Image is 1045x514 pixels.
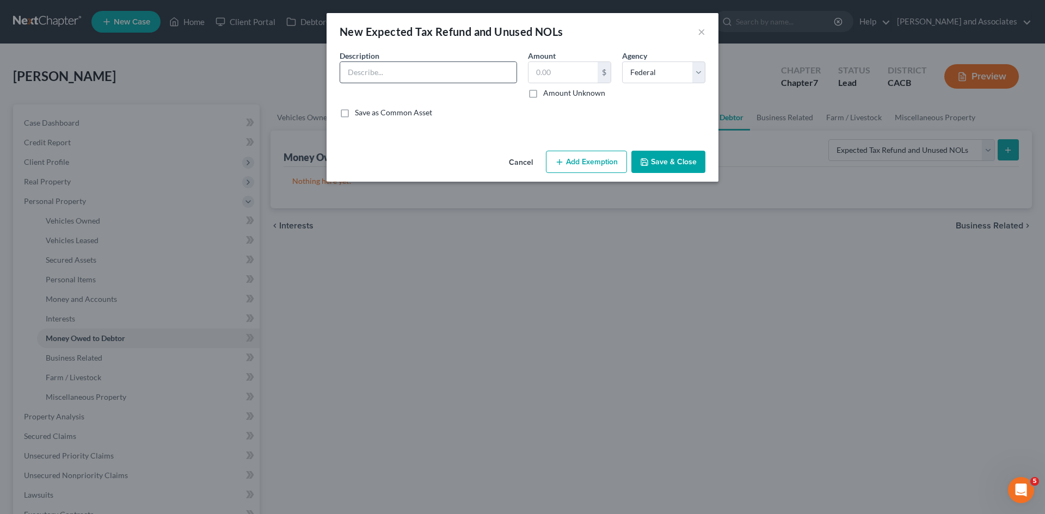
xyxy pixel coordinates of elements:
[340,24,563,39] div: New Expected Tax Refund and Unused NOLs
[631,151,705,174] button: Save & Close
[622,50,647,61] label: Agency
[598,62,611,83] div: $
[543,88,605,98] label: Amount Unknown
[355,107,432,118] label: Save as Common Asset
[1030,477,1039,486] span: 5
[528,62,598,83] input: 0.00
[500,152,542,174] button: Cancel
[340,62,517,83] input: Describe...
[528,50,556,61] label: Amount
[546,151,627,174] button: Add Exemption
[1008,477,1034,503] iframe: Intercom live chat
[340,51,379,60] span: Description
[698,25,705,38] button: ×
